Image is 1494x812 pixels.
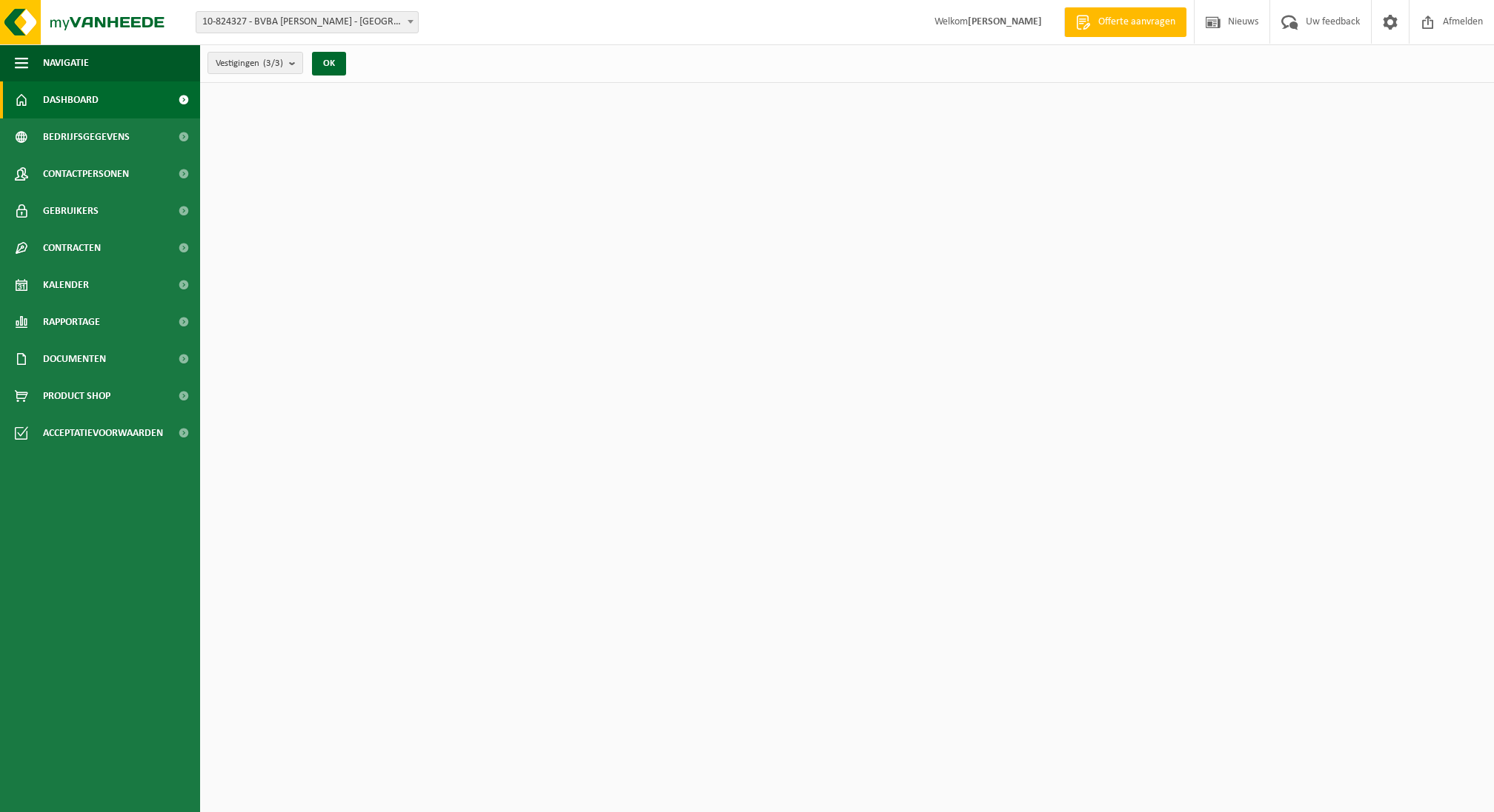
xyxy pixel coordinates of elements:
[43,378,110,415] span: Product Shop
[263,58,283,68] count: (3/3)
[216,53,283,75] span: Vestigingen
[43,303,100,340] span: Rapportage
[43,118,130,155] span: Bedrijfsgegevens
[312,52,346,76] button: OK
[1095,15,1179,30] span: Offerte aanvragen
[196,12,418,33] span: 10-824327 - BVBA ROCHEFORD - ROESELARE
[43,229,101,266] span: Contracten
[207,52,303,74] button: Vestigingen(3/3)
[43,44,89,81] span: Navigatie
[196,11,419,33] span: 10-824327 - BVBA ROCHEFORD - ROESELARE
[43,415,163,452] span: Acceptatievoorwaarden
[43,266,89,303] span: Kalender
[43,192,99,229] span: Gebruikers
[43,81,99,118] span: Dashboard
[1064,7,1186,37] a: Offerte aanvragen
[968,16,1042,27] strong: [PERSON_NAME]
[43,340,106,378] span: Documenten
[43,155,129,192] span: Contactpersonen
